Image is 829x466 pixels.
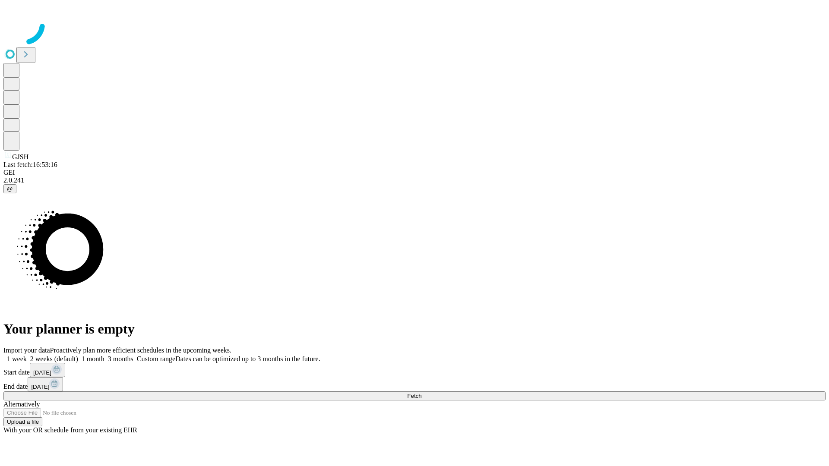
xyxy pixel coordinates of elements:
[3,417,42,426] button: Upload a file
[28,377,63,391] button: [DATE]
[175,355,320,362] span: Dates can be optimized up to 3 months in the future.
[3,391,826,400] button: Fetch
[3,161,57,168] span: Last fetch: 16:53:16
[3,363,826,377] div: Start date
[3,377,826,391] div: End date
[30,355,78,362] span: 2 weeks (default)
[3,346,50,354] span: Import your data
[7,186,13,192] span: @
[12,153,28,161] span: GJSH
[3,426,137,434] span: With your OR schedule from your existing EHR
[108,355,133,362] span: 3 months
[31,384,49,390] span: [DATE]
[33,369,51,376] span: [DATE]
[3,321,826,337] h1: Your planner is empty
[3,184,16,193] button: @
[7,355,27,362] span: 1 week
[50,346,231,354] span: Proactively plan more efficient schedules in the upcoming weeks.
[82,355,104,362] span: 1 month
[407,393,421,399] span: Fetch
[3,400,40,408] span: Alternatively
[137,355,175,362] span: Custom range
[30,363,65,377] button: [DATE]
[3,176,826,184] div: 2.0.241
[3,169,826,176] div: GEI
